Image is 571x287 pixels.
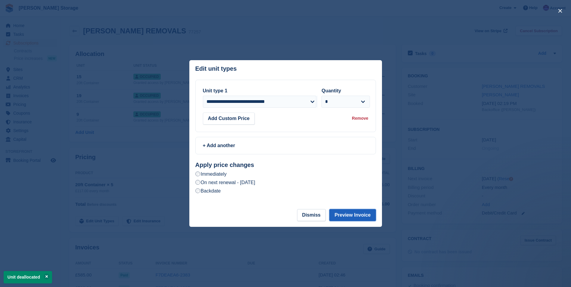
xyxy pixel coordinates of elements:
[195,180,200,185] input: On next renewal - [DATE]
[195,162,254,168] strong: Apply price changes
[203,142,368,149] div: + Add another
[297,209,326,221] button: Dismiss
[555,6,565,16] button: close
[4,271,52,283] p: Unit deallocated
[195,65,237,72] p: Edit unit types
[203,88,228,93] label: Unit type 1
[321,88,341,93] label: Quantity
[352,115,368,122] div: Remove
[195,188,200,193] input: Backdate
[203,113,255,125] button: Add Custom Price
[195,188,221,194] label: Backdate
[195,171,200,176] input: Immediately
[195,179,255,186] label: On next renewal - [DATE]
[195,137,376,154] a: + Add another
[195,171,227,177] label: Immediately
[329,209,376,221] button: Preview Invoice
